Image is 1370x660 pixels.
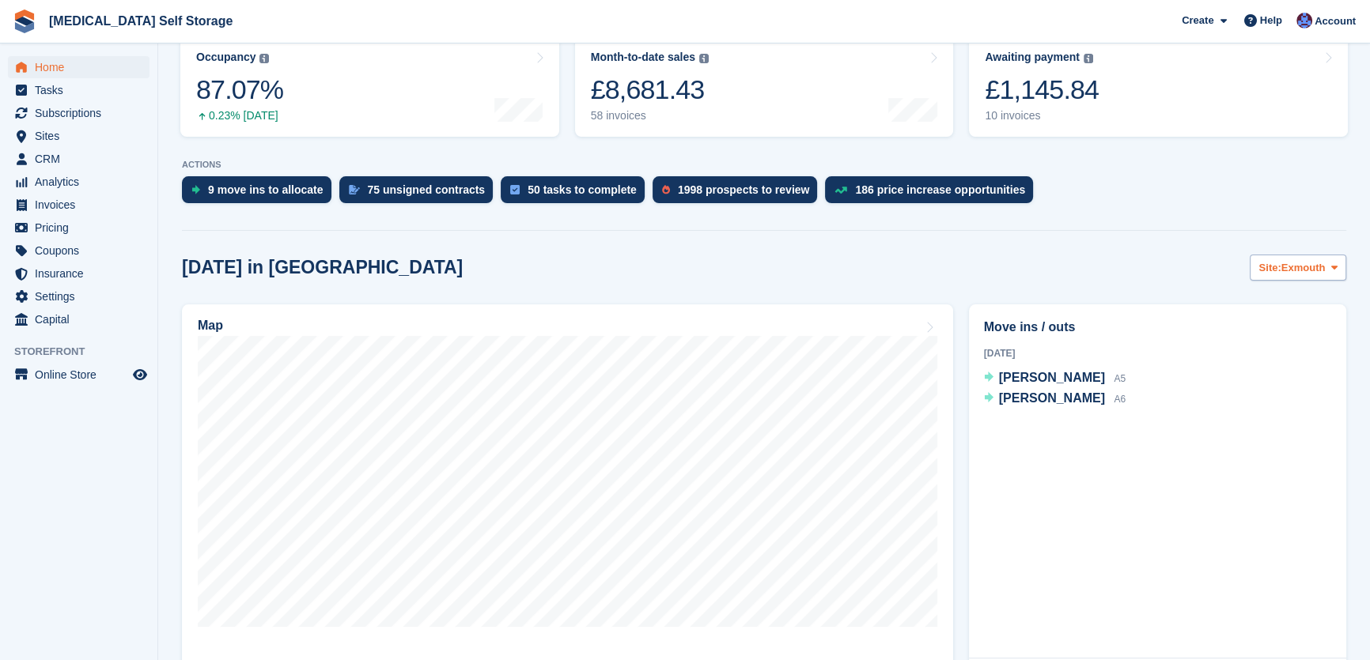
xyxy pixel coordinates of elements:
[13,9,36,33] img: stora-icon-8386f47178a22dfd0bd8f6a31ec36ba5ce8667c1dd55bd0f319d3a0aa187defe.svg
[855,183,1025,196] div: 186 price increase opportunities
[35,285,130,307] span: Settings
[1296,13,1312,28] img: Helen Walker
[984,318,1331,337] h2: Move ins / outs
[1315,13,1356,29] span: Account
[182,176,339,211] a: 9 move ins to allocate
[1281,260,1326,276] span: Exmouth
[8,217,149,239] a: menu
[591,51,695,64] div: Month-to-date sales
[35,125,130,147] span: Sites
[196,51,255,64] div: Occupancy
[984,389,1126,409] a: [PERSON_NAME] A6
[591,109,709,123] div: 58 invoices
[8,308,149,330] a: menu
[969,36,1348,137] a: Awaiting payment £1,145.84 10 invoices
[984,368,1126,389] a: [PERSON_NAME] A5
[8,239,149,262] a: menu
[8,125,149,147] a: menu
[8,285,149,307] a: menu
[35,148,130,170] span: CRM
[985,51,1080,64] div: Awaiting payment
[8,102,149,124] a: menu
[699,54,709,63] img: icon-info-grey-7440780725fd019a000dd9b08b2336e03edf1995a4989e88bcd33f0948082b44.svg
[8,79,149,101] a: menu
[1260,13,1282,28] span: Help
[510,185,520,194] img: task-75834270c22a3079a89374b754ae025e5fb1db73e45f91037f5363f120a921f8.svg
[180,36,559,137] a: Occupancy 87.07% 0.23% [DATE]
[1250,255,1346,281] button: Site: Exmouth
[198,319,223,333] h2: Map
[8,194,149,216] a: menu
[825,176,1041,211] a: 186 price increase opportunities
[349,185,360,194] img: contract_signature_icon-13c848040528278c33f63329250d36e43548de30e8caae1d1a13099fd9432cc5.svg
[131,365,149,384] a: Preview store
[259,54,269,63] img: icon-info-grey-7440780725fd019a000dd9b08b2336e03edf1995a4989e88bcd33f0948082b44.svg
[35,56,130,78] span: Home
[985,109,1099,123] div: 10 invoices
[35,308,130,330] span: Capital
[8,364,149,386] a: menu
[368,183,486,196] div: 75 unsigned contracts
[575,36,954,137] a: Month-to-date sales £8,681.43 58 invoices
[35,262,130,285] span: Insurance
[35,217,130,239] span: Pricing
[8,56,149,78] a: menu
[35,102,130,124] span: Subscriptions
[14,344,157,360] span: Storefront
[528,183,637,196] div: 50 tasks to complete
[985,74,1099,106] div: £1,145.84
[999,371,1105,384] span: [PERSON_NAME]
[1084,54,1093,63] img: icon-info-grey-7440780725fd019a000dd9b08b2336e03edf1995a4989e88bcd33f0948082b44.svg
[834,187,847,194] img: price_increase_opportunities-93ffe204e8149a01c8c9dc8f82e8f89637d9d84a8eef4429ea346261dce0b2c0.svg
[1114,373,1126,384] span: A5
[35,364,130,386] span: Online Store
[662,185,670,194] img: prospect-51fa495bee0391a8d652442698ab0144808aea92771e9ea1ae160a38d050c398.svg
[678,183,810,196] div: 1998 prospects to review
[43,8,239,34] a: [MEDICAL_DATA] Self Storage
[208,183,324,196] div: 9 move ins to allocate
[1182,13,1213,28] span: Create
[1258,260,1281,276] span: Site:
[1114,394,1126,405] span: A6
[591,74,709,106] div: £8,681.43
[8,171,149,193] a: menu
[35,171,130,193] span: Analytics
[196,109,283,123] div: 0.23% [DATE]
[339,176,501,211] a: 75 unsigned contracts
[8,262,149,285] a: menu
[999,391,1105,405] span: [PERSON_NAME]
[35,194,130,216] span: Invoices
[8,148,149,170] a: menu
[182,257,463,278] h2: [DATE] in [GEOGRAPHIC_DATA]
[653,176,826,211] a: 1998 prospects to review
[984,346,1331,360] div: [DATE]
[182,160,1346,170] p: ACTIONS
[196,74,283,106] div: 87.07%
[35,79,130,101] span: Tasks
[191,185,200,194] img: move_ins_to_allocate_icon-fdf77a2bb77ea45bf5b3d319d69a93e2d87916cf1d5bf7949dd705db3b84f3ca.svg
[35,239,130,262] span: Coupons
[501,176,653,211] a: 50 tasks to complete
